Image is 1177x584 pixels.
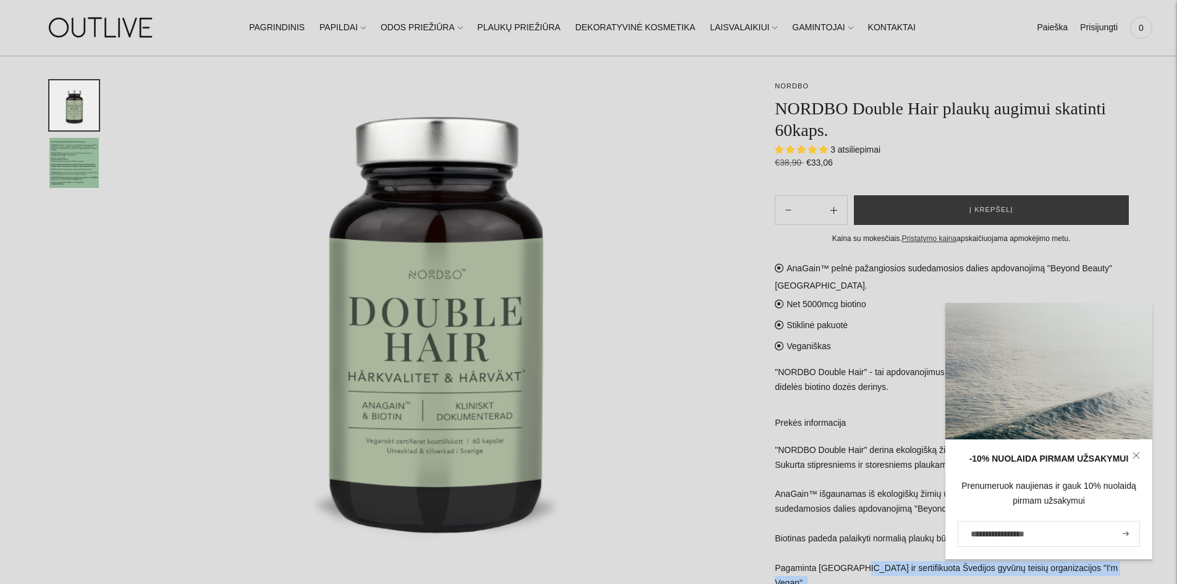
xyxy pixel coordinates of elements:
[775,365,1128,395] p: "NORDBO Double Hair" - tai apdovanojimus pelniusio žirnių ūglių ekstrakto AnaGain™ ir didelės bio...
[49,138,99,188] button: Translation missing: en.general.accessibility.image_thumbail
[1130,14,1152,41] a: 0
[1037,14,1068,41] a: Paieška
[381,14,463,41] a: ODOS PRIEŽIŪRA
[969,204,1013,216] span: Į krepšelį
[1080,14,1118,41] a: Prisijungti
[775,158,804,167] s: €38,90
[775,232,1128,245] div: Kaina su mokesčiais. apskaičiuojama apmokėjimo metu.
[806,158,833,167] span: €33,06
[868,14,916,41] a: KONTAKTAI
[775,98,1128,141] h1: NORDBO Double Hair plaukų augimui skatinti 60kaps.
[792,14,853,41] a: GAMINTOJAI
[25,6,179,49] img: OUTLIVE
[775,82,809,90] a: NORDBO
[830,145,880,154] span: 3 atsiliepimai
[319,14,366,41] a: PAPILDAI
[854,195,1129,225] button: Į krepšelį
[478,14,561,41] a: PLAUKŲ PRIEŽIŪRA
[1133,19,1150,36] span: 0
[958,479,1140,509] div: Prenumeruok naujienas ir gauk 10% nuolaidą pirmam užsakymui
[821,195,847,225] button: Subtract product quantity
[575,14,695,41] a: DEKORATYVINĖ KOSMETIKA
[801,201,820,219] input: Product quantity
[902,234,957,243] a: Pristatymo kaina
[49,80,99,130] button: Translation missing: en.general.accessibility.image_thumbail
[249,14,305,41] a: PAGRINDINIS
[775,145,830,154] span: 5.00 stars
[710,14,777,41] a: LAISVALAIKIUI
[775,195,801,225] button: Add product quantity
[775,404,1128,443] a: Prekės informacija
[958,452,1140,467] div: -10% NUOLAIDA PIRMAM UŽSAKYMUI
